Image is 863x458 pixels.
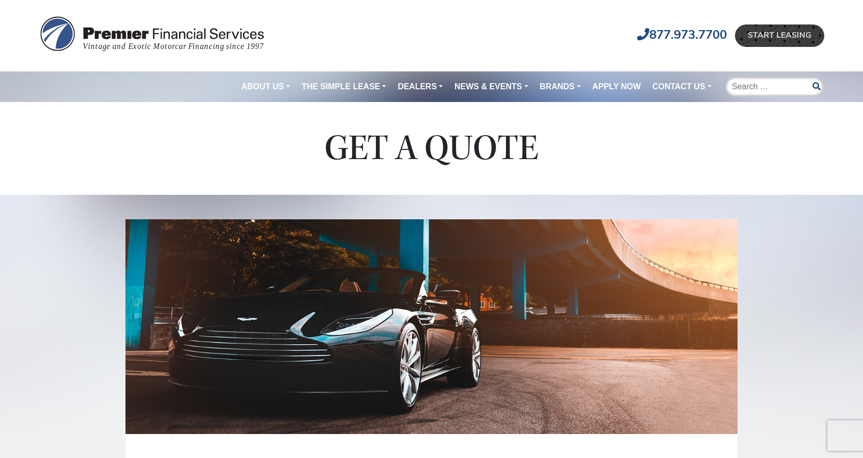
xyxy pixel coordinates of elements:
[735,24,824,47] a: Start Leasing
[637,27,727,45] a: 877.973.7700
[39,5,268,66] img: pfs-logo.svg
[588,77,645,97] a: Apply Now
[450,77,532,97] a: News & Events
[648,77,716,97] a: Contact Us
[536,77,585,97] a: Brands
[297,77,390,97] a: The Simple Lease
[125,219,738,434] img: request-quote-hero.jpg
[237,77,294,97] a: About Us
[394,77,447,97] a: Dealers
